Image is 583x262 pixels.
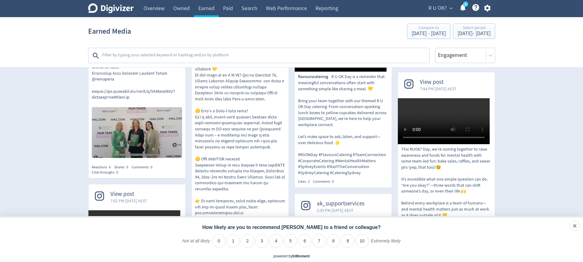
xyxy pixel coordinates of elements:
li: 10 [355,234,369,248]
div: [DATE] - [DATE] [412,31,446,36]
div: Click-throughs [92,170,121,175]
div: Select period [458,26,491,31]
div: powered by inmoment [273,254,310,259]
li: 2 [241,234,254,248]
label: Not at all likely [182,238,210,249]
li: 8 [327,234,340,248]
a: 5 [463,2,468,7]
a: InMoment [292,254,310,258]
li: 4 [269,234,283,248]
li: 6 [298,234,312,248]
div: Likes [298,179,313,184]
p: R U OK Day is a reminder that meaningful conversations often start with something simple like sha... [298,74,388,176]
span: 7:44 PM [DATE] AEST [420,86,457,92]
button: Compare to[DATE] - [DATE] [407,24,450,39]
span: View post [420,79,457,86]
div: [DATE] - [DATE] [458,31,491,36]
div: Comments [313,179,337,184]
span: 0 [151,165,152,170]
div: Compare to [412,26,446,31]
span: flavourscatering [298,74,331,80]
div: Shares [114,165,132,170]
text: 5 [465,2,466,6]
li: 9 [341,234,354,248]
span: expand_more [448,6,454,11]
h1: Earned Media [88,21,131,41]
span: 7:02 PM [DATE] AEST [110,198,147,204]
div: Reactions [92,165,114,170]
span: 0 [126,165,128,170]
span: 0 [116,170,118,175]
div: Close survey [570,221,580,231]
li: 1 [226,234,240,248]
div: Comments [132,165,156,170]
button: R U OK? [426,3,454,13]
button: Select period[DATE]- [DATE] [453,24,495,39]
span: R U OK? [428,3,447,13]
span: 6 [109,165,111,170]
label: Extremely likely [371,238,401,249]
span: 2:35 PM [DATE] AEST [317,207,364,213]
span: 0 [332,179,334,184]
li: 3 [255,234,269,248]
li: 5 [284,234,297,248]
li: 7 [312,234,326,248]
span: 2 [308,179,310,184]
p: 📣 L I DO? Sit am consec ad – Eli’s doei tem incid utlabore 💛 Et dol magn-al en A M VE? Qui no Exe... [195,60,285,252]
span: ak_supportservices [317,200,364,207]
li: 0 [212,234,226,248]
span: View post [110,191,147,198]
